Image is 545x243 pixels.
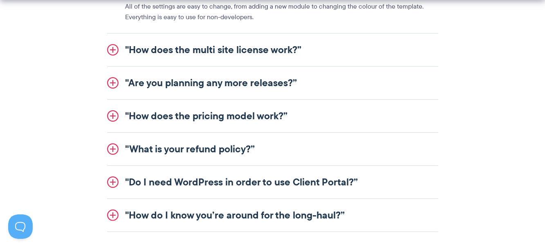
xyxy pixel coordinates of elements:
a: "How do I know you’re around for the long-haul?” [107,199,438,232]
a: "How does the multi site license work?” [107,33,438,66]
a: "Are you planning any more releases?” [107,67,438,99]
a: "What is your refund policy?” [107,133,438,165]
iframe: Toggle Customer Support [8,214,33,239]
p: All of the settings are easy to change, from adding a new module to changing the colour of the te... [126,1,438,22]
a: "Do I need WordPress in order to use Client Portal?” [107,166,438,198]
a: "How does the pricing model work?” [107,100,438,132]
